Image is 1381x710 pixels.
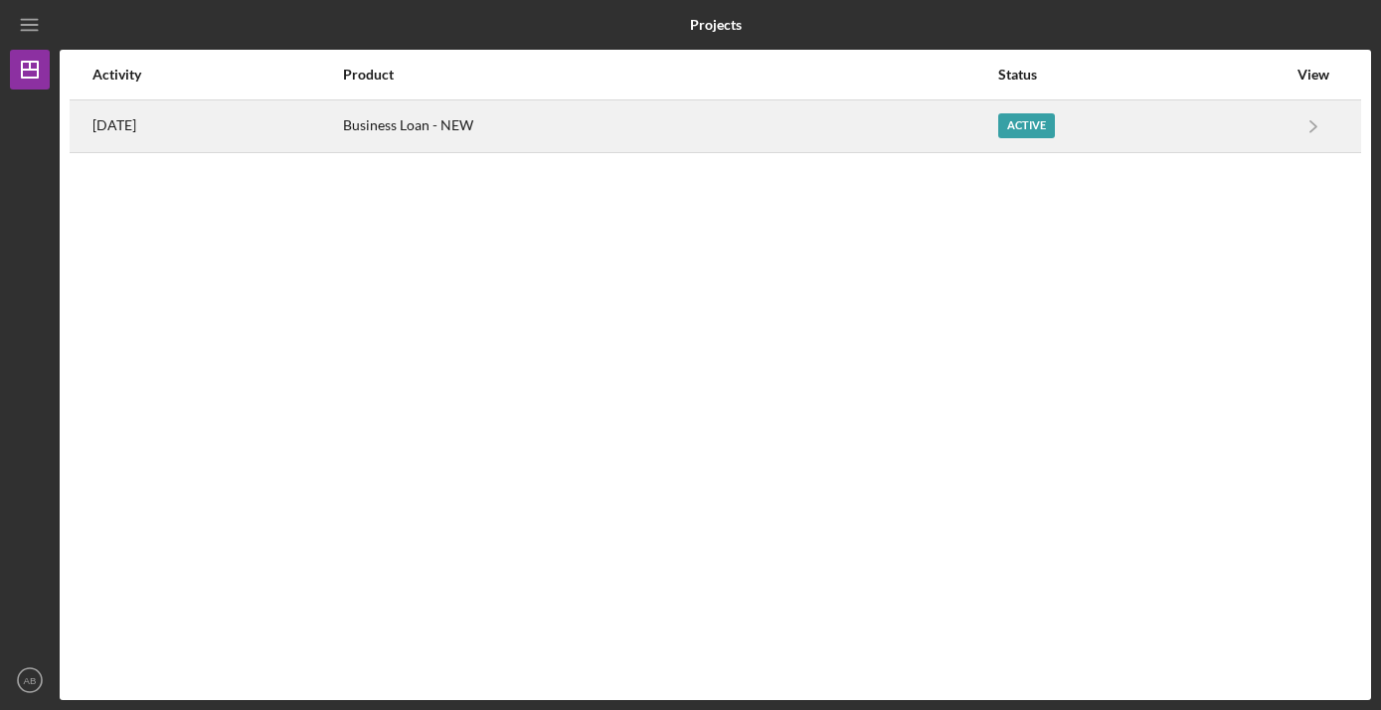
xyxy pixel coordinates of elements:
div: Status [998,67,1287,83]
text: AB [24,675,37,686]
div: Active [998,113,1055,138]
time: 2025-08-01 21:03 [92,117,136,133]
b: Projects [690,17,742,33]
button: AB [10,660,50,700]
div: Activity [92,67,341,83]
div: Business Loan - NEW [343,101,995,151]
div: Product [343,67,995,83]
div: View [1289,67,1338,83]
